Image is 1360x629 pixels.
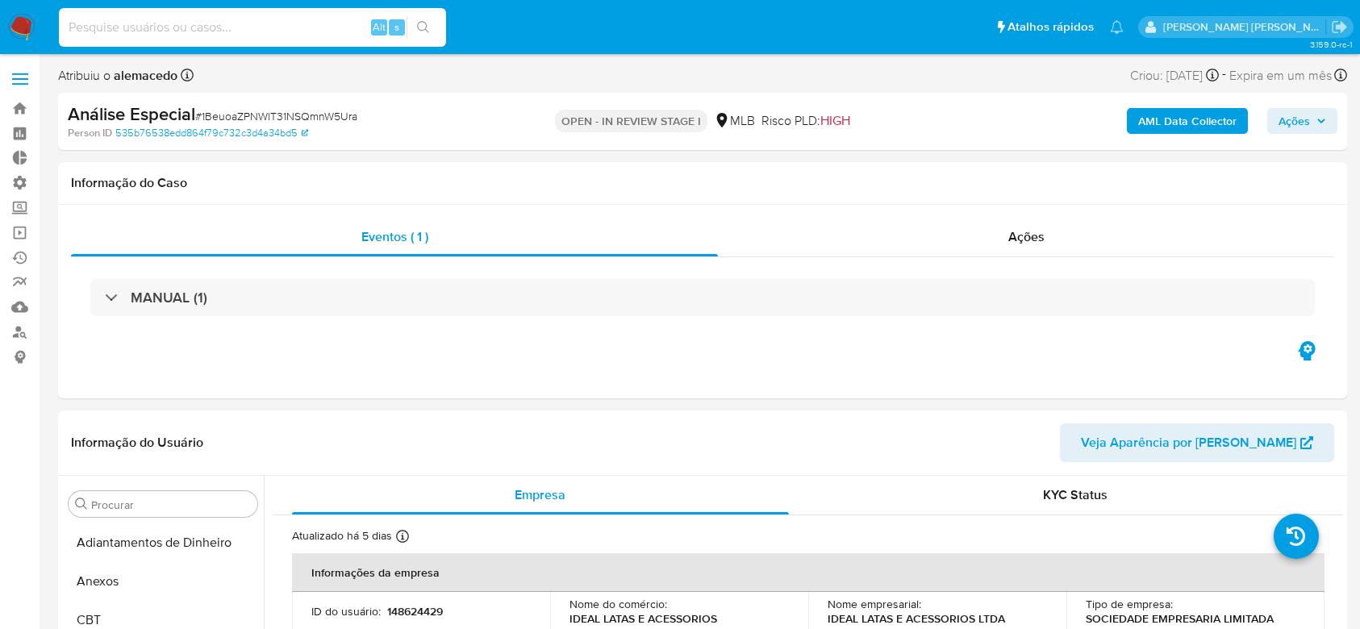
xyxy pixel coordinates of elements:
[115,126,308,140] a: 535b76538edd864f79c732c3d4a34bd5
[71,435,203,451] h1: Informação do Usuário
[292,528,392,544] p: Atualizado há 5 dias
[1081,423,1296,462] span: Veja Aparência por [PERSON_NAME]
[361,227,428,246] span: Eventos ( 1 )
[68,126,112,140] b: Person ID
[373,19,386,35] span: Alt
[1060,423,1334,462] button: Veja Aparência por [PERSON_NAME]
[91,498,251,512] input: Procurar
[1007,19,1094,35] span: Atalhos rápidos
[515,485,565,504] span: Empresa
[569,611,717,626] p: IDEAL LATAS E ACESSORIOS
[387,604,443,619] p: 148624429
[407,16,440,39] button: search-icon
[1086,597,1173,611] p: Tipo de empresa :
[1222,65,1226,86] span: -
[131,289,207,306] h3: MANUAL (1)
[1008,227,1045,246] span: Ações
[1043,485,1108,504] span: KYC Status
[1127,108,1248,134] button: AML Data Collector
[111,66,177,85] b: alemacedo
[59,17,446,38] input: Pesquise usuários ou casos...
[394,19,399,35] span: s
[1086,611,1274,626] p: SOCIEDADE EMPRESARIA LIMITADA
[292,553,1325,592] th: Informações da empresa
[569,597,667,611] p: Nome do comércio :
[75,498,88,510] button: Procurar
[62,562,264,601] button: Anexos
[1163,19,1326,35] p: andrea.asantos@mercadopago.com.br
[68,101,195,127] b: Análise Especial
[828,611,1005,626] p: IDEAL LATAS E ACESSORIOS LTDA
[714,112,755,130] div: MLB
[761,112,850,130] span: Risco PLD:
[1229,67,1332,85] span: Expira em um mês
[1267,108,1337,134] button: Ações
[311,604,381,619] p: ID do usuário :
[820,111,850,130] span: HIGH
[1279,108,1310,134] span: Ações
[1138,108,1237,134] b: AML Data Collector
[1130,65,1219,86] div: Criou: [DATE]
[62,523,264,562] button: Adiantamentos de Dinheiro
[1110,20,1124,34] a: Notificações
[1331,19,1348,35] a: Sair
[71,175,1334,191] h1: Informação do Caso
[195,108,357,124] span: # 1BeuoaZPNWlT31NSQmnW5Ura
[58,67,177,85] span: Atribuiu o
[555,110,707,132] p: OPEN - IN REVIEW STAGE I
[828,597,921,611] p: Nome empresarial :
[90,279,1315,316] div: MANUAL (1)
